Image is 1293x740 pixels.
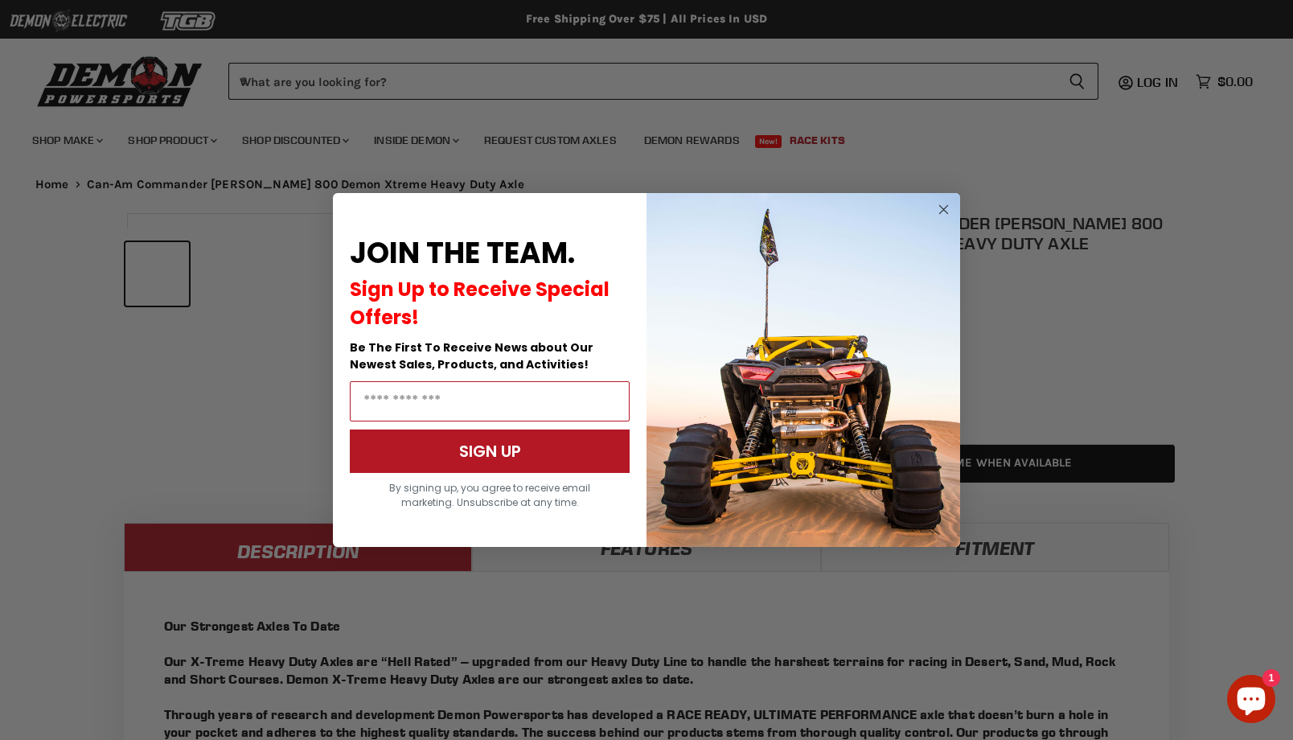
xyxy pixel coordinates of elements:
[350,381,630,421] input: Email Address
[934,199,954,220] button: Close dialog
[646,193,960,547] img: a9095488-b6e7-41ba-879d-588abfab540b.jpeg
[350,276,610,331] span: Sign Up to Receive Special Offers!
[350,430,630,473] button: SIGN UP
[350,232,575,273] span: JOIN THE TEAM.
[350,339,593,372] span: Be The First To Receive News about Our Newest Sales, Products, and Activities!
[389,481,590,509] span: By signing up, you agree to receive email marketing. Unsubscribe at any time.
[1222,675,1280,727] inbox-online-store-chat: Shopify online store chat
